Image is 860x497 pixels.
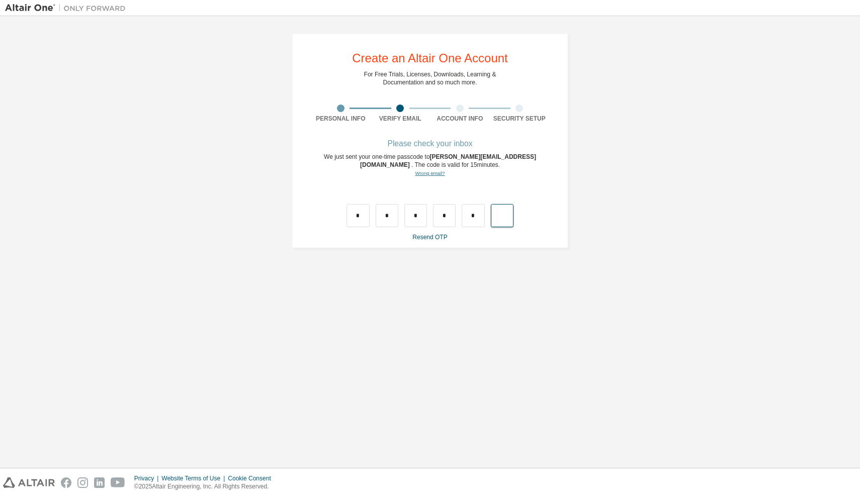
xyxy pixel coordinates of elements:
img: Altair One [5,3,131,13]
span: [PERSON_NAME][EMAIL_ADDRESS][DOMAIN_NAME] [360,153,536,168]
a: Resend OTP [412,234,447,241]
div: Privacy [134,474,161,482]
a: Go back to the registration form [415,170,445,176]
div: Personal Info [311,115,371,123]
div: Please check your inbox [311,141,549,147]
div: Create an Altair One Account [352,52,508,64]
div: Account Info [430,115,490,123]
img: linkedin.svg [94,477,105,488]
div: Security Setup [490,115,550,123]
div: We just sent your one-time passcode to . The code is valid for 15 minutes. [311,153,549,177]
img: facebook.svg [61,477,71,488]
p: © 2025 Altair Engineering, Inc. All Rights Reserved. [134,482,277,491]
img: altair_logo.svg [3,477,55,488]
div: Website Terms of Use [161,474,228,482]
div: Cookie Consent [228,474,277,482]
div: For Free Trials, Licenses, Downloads, Learning & Documentation and so much more. [364,70,496,86]
div: Verify Email [371,115,431,123]
img: instagram.svg [77,477,88,488]
img: youtube.svg [111,477,125,488]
